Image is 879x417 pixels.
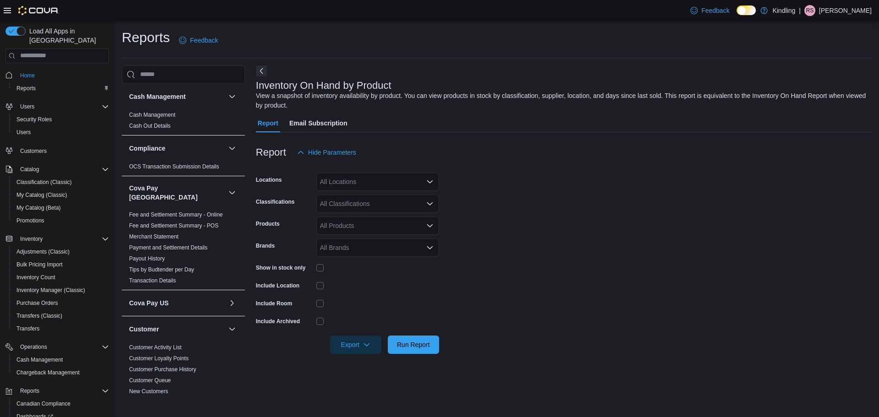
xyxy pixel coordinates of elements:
[256,242,275,249] label: Brands
[2,233,113,245] button: Inventory
[129,266,194,273] a: Tips by Budtender per Day
[426,244,434,251] button: Open list of options
[129,163,219,170] a: OCS Transaction Submission Details
[129,122,171,130] span: Cash Out Details
[190,36,218,45] span: Feedback
[772,5,795,16] p: Kindling
[13,177,109,188] span: Classification (Classic)
[13,114,55,125] a: Security Roles
[426,200,434,207] button: Open list of options
[16,385,109,396] span: Reports
[129,366,196,373] span: Customer Purchase History
[13,190,71,200] a: My Catalog (Classic)
[16,164,43,175] button: Catalog
[13,83,39,94] a: Reports
[20,103,34,110] span: Users
[129,233,179,240] span: Merchant Statement
[13,202,65,213] a: My Catalog (Beta)
[13,354,109,365] span: Cash Management
[13,177,76,188] a: Classification (Classic)
[129,277,176,284] a: Transaction Details
[2,163,113,176] button: Catalog
[9,126,113,139] button: Users
[16,325,39,332] span: Transfers
[9,201,113,214] button: My Catalog (Beta)
[16,341,109,352] span: Operations
[16,261,63,268] span: Bulk Pricing Import
[13,190,109,200] span: My Catalog (Classic)
[129,298,225,308] button: Cova Pay US
[16,70,38,81] a: Home
[20,72,35,79] span: Home
[13,127,34,138] a: Users
[330,336,381,354] button: Export
[16,233,109,244] span: Inventory
[256,65,267,76] button: Next
[13,310,109,321] span: Transfers (Classic)
[16,217,44,224] span: Promotions
[13,310,66,321] a: Transfers (Classic)
[737,5,756,15] input: Dark Mode
[129,266,194,273] span: Tips by Budtender per Day
[129,211,223,218] a: Fee and Settlement Summary - Online
[256,220,280,227] label: Products
[122,28,170,47] h1: Reports
[13,354,66,365] a: Cash Management
[13,215,48,226] a: Promotions
[9,82,113,95] button: Reports
[426,222,434,229] button: Open list of options
[16,312,62,320] span: Transfers (Classic)
[13,285,109,296] span: Inventory Manager (Classic)
[20,235,43,243] span: Inventory
[129,144,225,153] button: Compliance
[13,259,109,270] span: Bulk Pricing Import
[122,209,245,290] div: Cova Pay [GEOGRAPHIC_DATA]
[293,143,360,162] button: Hide Parameters
[256,91,867,110] div: View a snapshot of inventory availability by product. You can view products in stock by classific...
[258,114,278,132] span: Report
[227,298,238,309] button: Cova Pay US
[806,5,814,16] span: rs
[13,398,74,409] a: Canadian Compliance
[16,400,71,407] span: Canadian Compliance
[13,323,43,334] a: Transfers
[2,69,113,82] button: Home
[13,202,109,213] span: My Catalog (Beta)
[9,258,113,271] button: Bulk Pricing Import
[129,233,179,240] a: Merchant Statement
[16,70,109,81] span: Home
[9,366,113,379] button: Chargeback Management
[13,246,73,257] a: Adjustments (Classic)
[129,112,175,118] a: Cash Management
[18,6,59,15] img: Cova
[175,31,222,49] a: Feedback
[20,387,39,395] span: Reports
[122,109,245,135] div: Cash Management
[701,6,729,15] span: Feedback
[2,100,113,113] button: Users
[129,388,168,395] span: New Customers
[426,178,434,185] button: Open list of options
[16,274,55,281] span: Inventory Count
[129,92,186,101] h3: Cash Management
[13,83,109,94] span: Reports
[16,116,52,123] span: Security Roles
[16,191,67,199] span: My Catalog (Classic)
[129,244,207,251] span: Payment and Settlement Details
[227,91,238,102] button: Cash Management
[129,222,218,229] a: Fee and Settlement Summary - POS
[16,179,72,186] span: Classification (Classic)
[9,309,113,322] button: Transfers (Classic)
[256,176,282,184] label: Locations
[819,5,872,16] p: [PERSON_NAME]
[397,340,430,349] span: Run Report
[129,244,207,251] a: Payment and Settlement Details
[336,336,376,354] span: Export
[16,248,70,255] span: Adjustments (Classic)
[129,255,165,262] span: Payout History
[129,184,225,202] button: Cova Pay [GEOGRAPHIC_DATA]
[16,146,50,157] a: Customers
